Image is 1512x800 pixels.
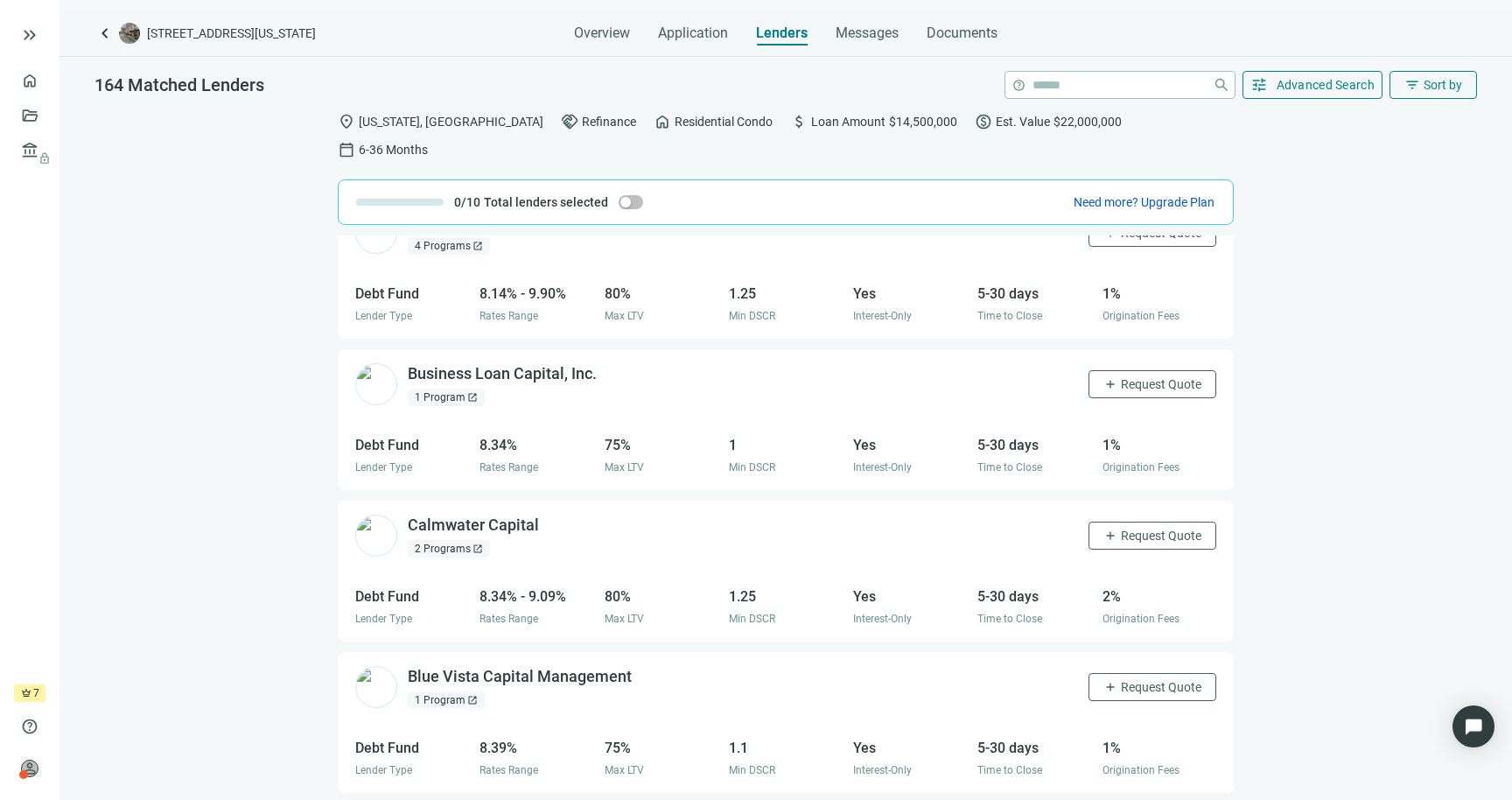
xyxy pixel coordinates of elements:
span: handshake [561,113,578,130]
span: keyboard_double_arrow_right [19,25,40,46]
span: Rates Range [479,310,538,322]
span: Sort by [1424,78,1462,92]
div: 80% [605,283,718,305]
span: [STREET_ADDRESS][US_STATE] [147,25,316,42]
span: Origination Fees [1102,310,1179,322]
img: e0d08e97-e6c4-4366-8ca4-abd1b45d7802 [355,515,397,557]
span: Interest-Only [853,613,912,625]
span: Max LTV [605,764,644,776]
span: calendar_today [338,141,355,158]
div: Debt Fund [355,283,469,305]
span: Time to Close [977,310,1042,322]
span: Total lenders selected [484,193,608,211]
div: 1 Program [408,691,485,709]
span: $22,000,000 [1053,112,1122,131]
span: Time to Close [977,461,1042,474]
div: 75% [605,434,718,456]
img: deal-logo [119,23,140,44]
span: open_in_new [467,695,478,705]
div: 1.25 [729,283,843,305]
span: Max LTV [605,310,644,322]
span: 6-36 Months [359,140,428,159]
span: Max LTV [605,613,644,625]
span: Interest-Only [853,764,912,776]
span: Residential Condo [675,112,773,131]
button: tuneAdvanced Search [1242,71,1383,99]
div: Debt Fund [355,586,469,607]
div: Calmwater Capital [408,515,539,537]
div: 1% [1102,737,1216,759]
span: open_in_new [472,544,483,554]
div: 5-30 days [977,434,1091,456]
div: 2 Programs [408,540,490,558]
span: add [1103,226,1117,240]
div: 1% [1102,283,1216,305]
span: Min DSCR [729,461,775,474]
img: 41617ef4-b680-4ced-9fac-ff1adc5dfa1e [355,363,397,405]
span: Refinance [582,112,636,131]
div: 4 Programs [408,237,490,255]
span: Time to Close [977,764,1042,776]
span: help [1012,79,1025,92]
span: location_on [338,113,355,130]
span: Lenders [756,25,808,42]
span: $14,500,000 [889,112,957,131]
div: Yes [853,434,967,456]
div: Loan Amount [790,113,957,130]
span: Min DSCR [729,310,775,322]
a: keyboard_arrow_left [94,23,115,44]
div: 1.25 [729,586,843,607]
span: tune [1250,76,1268,94]
span: Application [658,25,728,42]
span: help [21,718,38,735]
img: 2cdd814c-993a-4d5e-9c88-8d52d4170ba0 [355,666,397,708]
span: Rates Range [479,613,538,625]
div: 2% [1102,586,1216,607]
span: Min DSCR [729,613,775,625]
span: Interest-Only [853,461,912,474]
span: attach_money [790,113,808,130]
div: 1% [1102,434,1216,456]
div: 1 [729,434,843,456]
span: add [1103,529,1117,543]
span: filter_list [1404,77,1420,93]
span: [US_STATE], [GEOGRAPHIC_DATA] [359,112,543,131]
div: Debt Fund [355,737,469,759]
span: 0/10 [454,193,480,211]
span: 164 Matched Lenders [94,74,264,95]
span: 7 [33,684,39,702]
span: Origination Fees [1102,764,1179,776]
span: Lender Type [355,310,412,322]
span: open_in_new [467,392,478,403]
div: 8.34% - 9.09% [479,586,593,607]
div: 80% [605,586,718,607]
span: add [1103,680,1117,694]
span: Request Quote [1121,529,1201,543]
button: addRequest Quote [1088,673,1216,701]
div: Open Intercom Messenger [1452,705,1494,747]
div: Debt Fund [355,434,469,456]
span: Overview [574,25,630,42]
span: Origination Fees [1102,461,1179,474]
span: Max LTV [605,461,644,474]
span: Interest-Only [853,310,912,322]
div: 8.14% - 9.90% [479,283,593,305]
div: Yes [853,586,967,607]
div: Yes [853,283,967,305]
span: crown [21,688,31,698]
div: 5-30 days [977,283,1091,305]
div: 8.34% [479,434,593,456]
span: add [1103,377,1117,391]
span: Lender Type [355,461,412,474]
div: 1.1 [729,737,843,759]
button: addRequest Quote [1088,370,1216,398]
span: Rates Range [479,461,538,474]
span: Need more? Upgrade Plan [1074,195,1214,209]
div: 5-30 days [977,737,1091,759]
span: home [654,113,671,130]
button: addRequest Quote [1088,522,1216,550]
span: Request Quote [1121,377,1201,391]
span: Time to Close [977,613,1042,625]
div: 75% [605,737,718,759]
